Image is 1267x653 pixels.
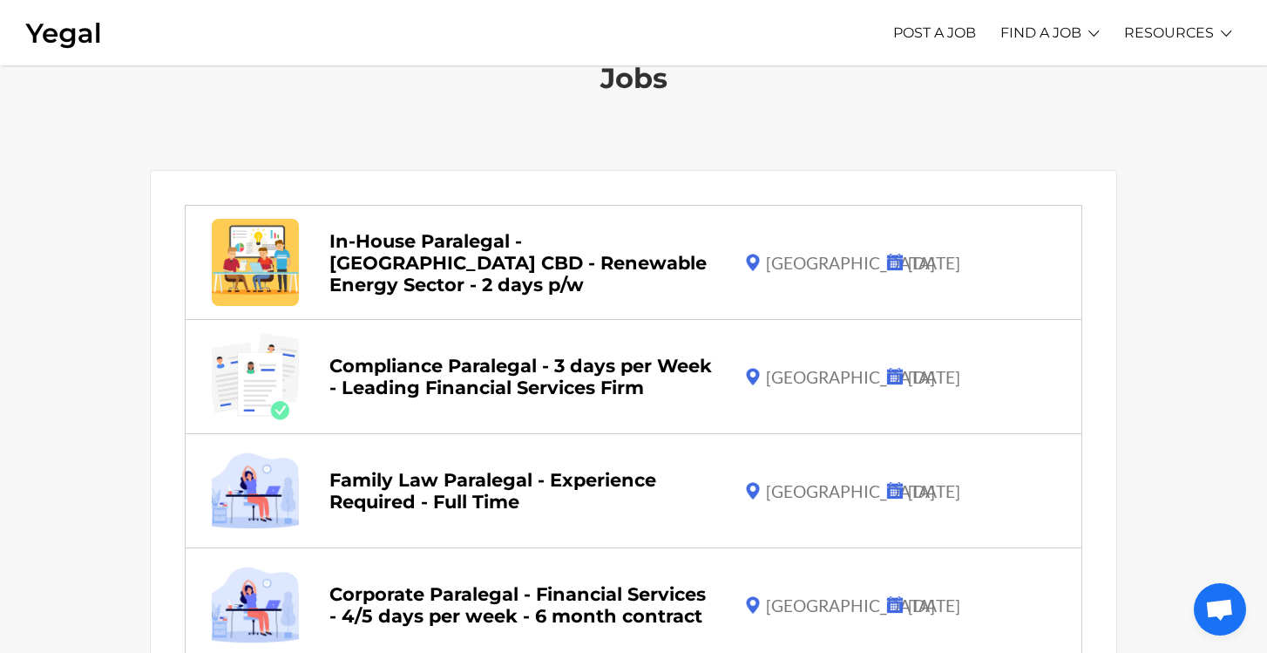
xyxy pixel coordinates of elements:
[212,561,299,649] img: hiring_stress_paralegal-removebg-preview.png
[908,252,960,274] div: [DATE]
[744,482,762,500] img: icons-locations.png
[329,469,656,513] a: Family Law Paralegal - Experience Required - Full Time
[329,583,706,627] a: Corporate Paralegal - Financial Services - 4/5 days per week - 6 month contract
[1124,9,1214,57] a: RESOURCES
[1194,583,1246,636] a: Open chat
[886,254,904,271] img: icons-calendar.png
[1000,9,1081,57] a: FIND A JOB
[744,596,762,614] img: icons-locations.png
[212,333,299,420] img: undraw_hiring_cyhs.png
[329,355,712,398] a: Compliance Paralegal - 3 days per Week - Leading Financial Services Firm
[766,252,935,274] p: [GEOGRAPHIC_DATA]
[766,480,935,502] p: [GEOGRAPHIC_DATA]
[766,366,935,388] p: [GEOGRAPHIC_DATA]
[908,595,960,616] div: [DATE]
[893,9,976,57] a: POST A JOB
[329,230,707,296] a: In-House Paralegal - [GEOGRAPHIC_DATA] CBD - Renewable Energy Sector - 2 days p/w
[212,447,299,534] img: hiring_stress_paralegal-removebg-preview.png
[886,596,904,614] img: icons-calendar.png
[744,368,762,385] img: icons-locations.png
[212,219,299,306] img: legal-contract-manager.jpg
[886,368,904,385] img: icons-calendar.png
[766,595,935,616] p: [GEOGRAPHIC_DATA]
[908,366,960,388] div: [DATE]
[744,254,762,271] img: icons-locations.png
[886,482,904,500] img: icons-calendar.png
[908,480,960,502] div: [DATE]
